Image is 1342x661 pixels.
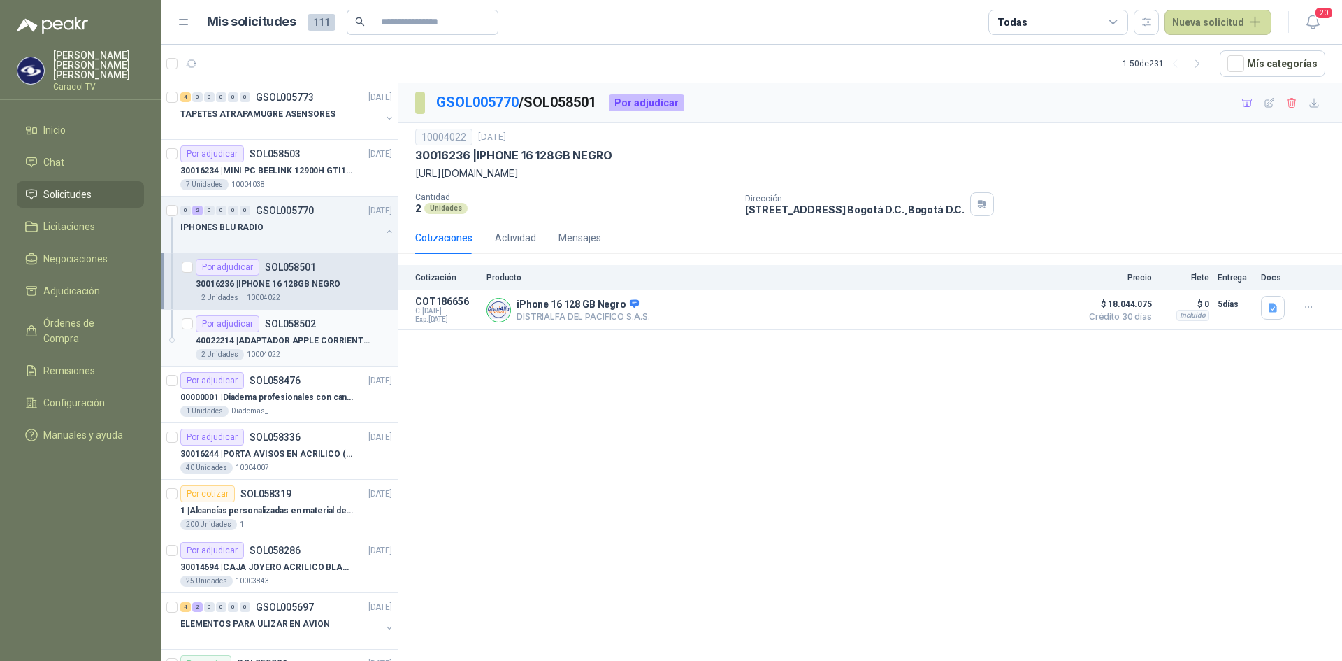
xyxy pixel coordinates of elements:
span: Inicio [43,122,66,138]
div: 0 [216,602,226,612]
p: SOL058476 [250,376,301,385]
p: GSOL005697 [256,602,314,612]
p: Flete [1160,273,1209,283]
span: Negociaciones [43,251,108,266]
div: 0 [180,206,191,215]
p: Producto [486,273,1074,283]
div: 0 [204,92,215,102]
div: 0 [216,206,226,215]
div: Por adjudicar [180,429,244,446]
p: Cantidad [415,192,734,202]
div: Por adjudicar [609,94,684,111]
p: 40022214 | ADAPTADOR APPLE CORRIENTE USB-C DE 20 W [196,334,370,348]
span: Órdenes de Compra [43,315,131,346]
div: 0 [204,602,215,612]
a: Por adjudicarSOL05850240022214 |ADAPTADOR APPLE CORRIENTE USB-C DE 20 W2 Unidades10004022 [161,310,398,367]
p: DISTRIALFA DEL PACIFICO S.A.S. [517,311,649,322]
p: 10004007 [236,462,269,474]
p: 1 [240,519,244,530]
div: Por cotizar [180,485,235,502]
span: Crédito 30 días [1082,313,1152,321]
img: Company Logo [17,57,44,84]
p: Cotización [415,273,478,283]
p: [DATE] [368,91,392,104]
div: 2 Unidades [196,292,244,304]
div: Incluido [1176,310,1209,321]
p: [DATE] [368,601,392,614]
p: Caracol TV [53,83,144,91]
a: 0 2 0 0 0 0 GSOL005770[DATE] IPHONES BLU RADIO [180,202,395,247]
p: Diademas_TI [231,406,274,417]
p: [DATE] [368,431,392,444]
p: SOL058503 [250,149,301,159]
p: 10004022 [247,349,280,360]
p: Entrega [1218,273,1253,283]
a: Licitaciones [17,213,144,240]
div: 0 [228,602,238,612]
p: [DATE] [478,131,506,144]
p: 10003843 [236,576,269,587]
div: 1 - 50 de 231 [1123,52,1208,75]
p: 10004022 [247,292,280,304]
p: [DATE] [368,488,392,501]
p: [DATE] [368,148,392,161]
a: Por adjudicarSOL058286[DATE] 30014694 |CAJA JOYERO ACRILICO BLANCO OPAL (En el adjunto mas detall... [161,536,398,593]
div: Unidades [424,203,468,214]
p: 00000001 | Diadema profesionales con cancelación de ruido en micrófono [180,391,354,404]
p: [DATE] [368,544,392,557]
span: Remisiones [43,363,95,378]
div: 0 [216,92,226,102]
span: 111 [308,14,335,31]
div: 200 Unidades [180,519,237,530]
p: SOL058336 [250,432,301,442]
span: $ 18.044.075 [1082,296,1152,313]
div: 0 [240,206,250,215]
p: SOL058502 [265,319,316,329]
div: 10004022 [415,129,472,145]
a: Órdenes de Compra [17,310,144,352]
p: Dirección [745,194,965,204]
span: Exp: [DATE] [415,315,478,324]
p: 1 | Alcancías personalizadas en material de cerámica (VER ADJUNTO) [180,504,354,518]
a: 4 0 0 0 0 0 GSOL005773[DATE] TAPETES ATRAPAMUGRE ASENSORES [180,89,395,134]
div: Cotizaciones [415,230,472,246]
div: Actividad [495,230,536,246]
p: TAPETES ATRAPAMUGRE ASENSORES [180,108,335,121]
p: [DATE] [368,374,392,388]
div: 4 [180,602,191,612]
p: IPHONES BLU RADIO [180,221,264,234]
div: 1 Unidades [180,406,229,417]
a: Negociaciones [17,246,144,272]
div: 0 [240,602,250,612]
p: COT186656 [415,296,478,307]
button: Nueva solicitud [1164,10,1271,35]
div: 0 [228,206,238,215]
a: Por adjudicarSOL05850130016236 |IPHONE 16 128GB NEGRO2 Unidades10004022 [161,253,398,310]
p: 5 días [1218,296,1253,313]
img: Logo peakr [17,17,88,34]
button: Mís categorías [1220,50,1325,77]
div: 25 Unidades [180,576,233,587]
p: [DATE] [368,204,392,218]
p: Precio [1082,273,1152,283]
a: Solicitudes [17,181,144,208]
div: Por adjudicar [180,145,244,162]
p: 10004038 [231,179,265,190]
p: [STREET_ADDRESS] Bogotá D.C. , Bogotá D.C. [745,204,965,215]
span: Solicitudes [43,187,92,202]
div: 0 [192,92,203,102]
button: 20 [1300,10,1325,35]
div: Por adjudicar [180,372,244,389]
span: search [355,17,365,27]
span: Manuales y ayuda [43,427,123,443]
img: Company Logo [487,299,510,322]
h1: Mis solicitudes [207,12,296,32]
div: 2 Unidades [196,349,244,360]
p: 30016244 | PORTA AVISOS EN ACRILICO (En el adjunto mas informacion) [180,448,354,461]
span: Licitaciones [43,219,95,234]
a: Inicio [17,117,144,143]
a: GSOL005770 [436,94,519,111]
div: 2 [192,602,203,612]
p: [URL][DOMAIN_NAME] [415,166,1325,181]
p: iPhone 16 128 GB Negro [517,299,649,311]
